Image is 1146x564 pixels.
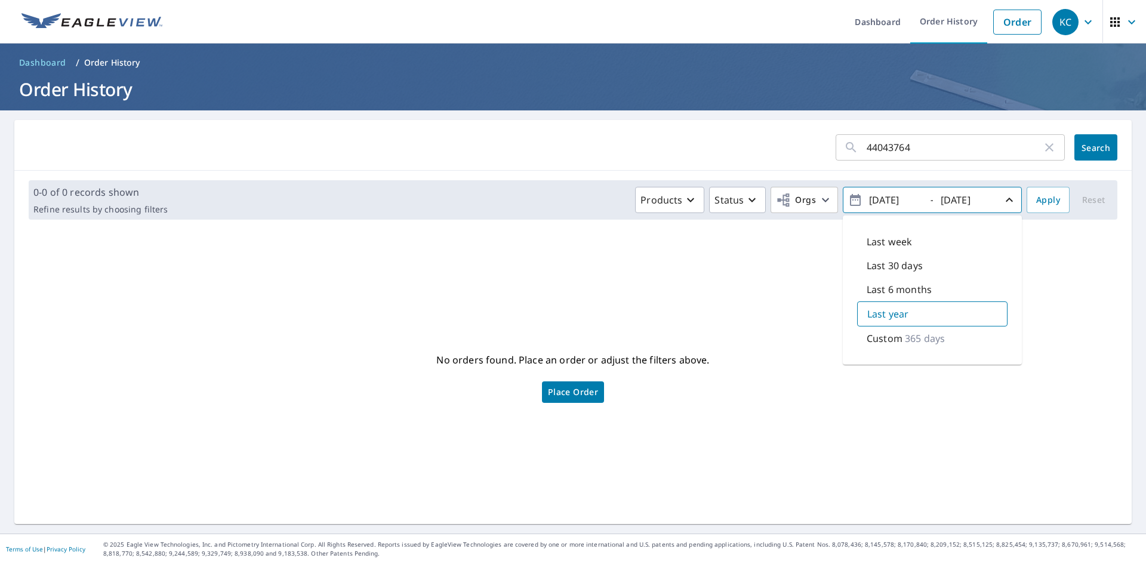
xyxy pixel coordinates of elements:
p: Last 30 days [867,258,923,273]
a: Privacy Policy [47,545,85,553]
a: Order [993,10,1042,35]
p: Last year [867,307,908,321]
input: yyyy/mm/dd [865,190,924,209]
p: 365 days [905,331,945,346]
p: 0-0 of 0 records shown [33,185,168,199]
input: Address, Report #, Claim ID, etc. [867,131,1042,164]
p: Last 6 months [867,282,932,297]
button: Products [635,187,704,213]
a: Dashboard [14,53,71,72]
div: KC [1052,9,1079,35]
div: Custom365 days [857,326,1008,350]
p: No orders found. Place an order or adjust the filters above. [436,350,709,369]
button: Status [709,187,766,213]
button: Search [1074,134,1117,161]
p: | [6,545,85,553]
p: Order History [84,57,140,69]
button: - [843,187,1022,213]
nav: breadcrumb [14,53,1132,72]
img: EV Logo [21,13,162,31]
a: Terms of Use [6,545,43,553]
li: / [76,56,79,70]
p: Refine results by choosing filters [33,204,168,215]
span: Orgs [776,193,816,208]
p: © 2025 Eagle View Technologies, Inc. and Pictometry International Corp. All Rights Reserved. Repo... [103,540,1140,558]
span: - [848,190,1016,211]
p: Products [640,193,682,207]
a: Place Order [542,381,604,403]
input: yyyy/mm/dd [937,190,996,209]
div: Last 6 months [857,278,1008,301]
p: Custom [867,331,902,346]
h1: Order History [14,77,1132,101]
span: Search [1084,142,1108,153]
p: Status [714,193,744,207]
span: Dashboard [19,57,66,69]
div: Last year [857,301,1008,326]
div: Last week [857,230,1008,254]
button: Apply [1027,187,1070,213]
div: Last 30 days [857,254,1008,278]
span: Place Order [548,389,598,395]
span: Apply [1036,193,1060,208]
p: Last week [867,235,912,249]
button: Orgs [771,187,838,213]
